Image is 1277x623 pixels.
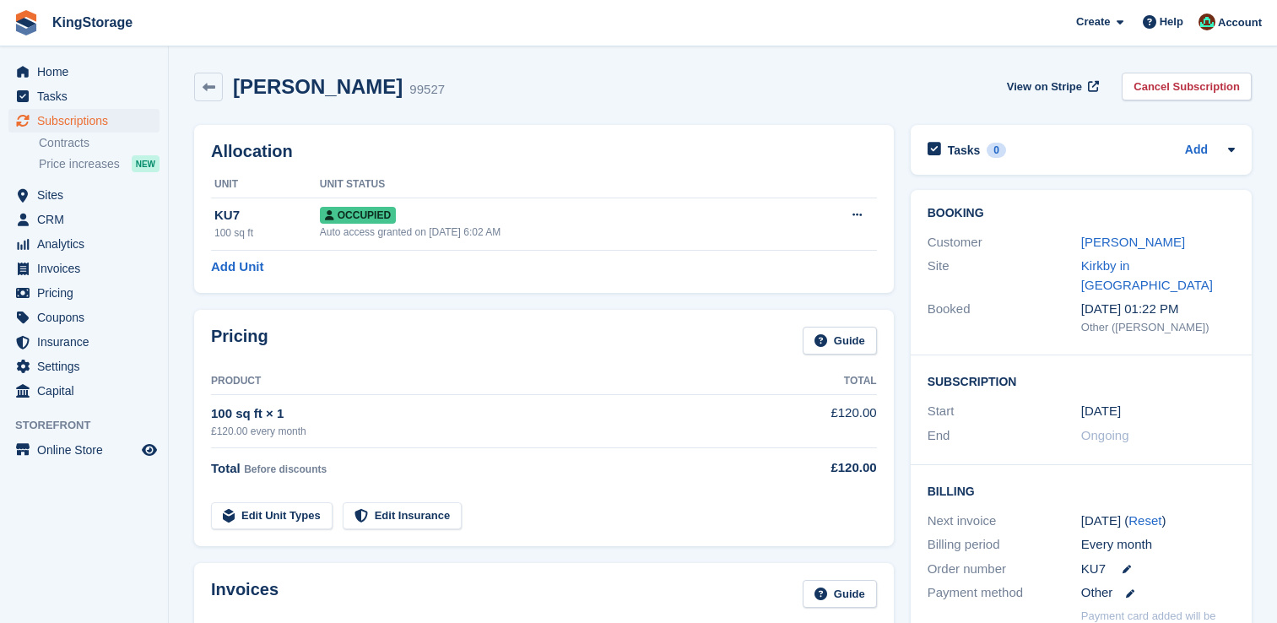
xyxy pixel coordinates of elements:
[1081,583,1235,603] div: Other
[211,368,774,395] th: Product
[320,225,786,240] div: Auto access granted on [DATE] 6:02 AM
[948,143,981,158] h2: Tasks
[211,171,320,198] th: Unit
[37,355,138,378] span: Settings
[928,535,1081,555] div: Billing period
[37,379,138,403] span: Capital
[8,438,160,462] a: menu
[37,109,138,133] span: Subscriptions
[928,583,1081,603] div: Payment method
[928,402,1081,421] div: Start
[37,183,138,207] span: Sites
[211,257,263,277] a: Add Unit
[1218,14,1262,31] span: Account
[8,109,160,133] a: menu
[1081,402,1121,421] time: 2025-08-03 23:00:00 UTC
[8,306,160,329] a: menu
[320,171,786,198] th: Unit Status
[1081,560,1106,579] span: KU7
[37,208,138,231] span: CRM
[1000,73,1102,100] a: View on Stripe
[1076,14,1110,30] span: Create
[774,458,877,478] div: £120.00
[1081,319,1235,336] div: Other ([PERSON_NAME])
[39,154,160,173] a: Price increases NEW
[8,232,160,256] a: menu
[46,8,139,36] a: KingStorage
[39,156,120,172] span: Price increases
[37,281,138,305] span: Pricing
[8,60,160,84] a: menu
[928,512,1081,531] div: Next invoice
[928,426,1081,446] div: End
[987,143,1006,158] div: 0
[139,440,160,460] a: Preview store
[8,257,160,280] a: menu
[8,281,160,305] a: menu
[774,368,877,395] th: Total
[928,257,1081,295] div: Site
[37,60,138,84] span: Home
[214,225,320,241] div: 100 sq ft
[928,300,1081,335] div: Booked
[8,84,160,108] a: menu
[1081,428,1129,442] span: Ongoing
[928,372,1235,389] h2: Subscription
[1185,141,1208,160] a: Add
[39,135,160,151] a: Contracts
[1081,235,1185,249] a: [PERSON_NAME]
[211,502,333,530] a: Edit Unit Types
[409,80,445,100] div: 99527
[803,327,877,355] a: Guide
[1081,512,1235,531] div: [DATE] ( )
[211,580,279,608] h2: Invoices
[8,379,160,403] a: menu
[37,330,138,354] span: Insurance
[211,142,877,161] h2: Allocation
[928,207,1235,220] h2: Booking
[211,424,774,439] div: £120.00 every month
[774,394,877,447] td: £120.00
[928,560,1081,579] div: Order number
[244,463,327,475] span: Before discounts
[1199,14,1215,30] img: John King
[37,232,138,256] span: Analytics
[1007,79,1082,95] span: View on Stripe
[211,461,241,475] span: Total
[1081,300,1235,319] div: [DATE] 01:22 PM
[320,207,396,224] span: Occupied
[37,84,138,108] span: Tasks
[211,404,774,424] div: 100 sq ft × 1
[8,183,160,207] a: menu
[37,306,138,329] span: Coupons
[14,10,39,35] img: stora-icon-8386f47178a22dfd0bd8f6a31ec36ba5ce8667c1dd55bd0f319d3a0aa187defe.svg
[803,580,877,608] a: Guide
[132,155,160,172] div: NEW
[214,206,320,225] div: KU7
[8,330,160,354] a: menu
[928,482,1235,499] h2: Billing
[233,75,403,98] h2: [PERSON_NAME]
[15,417,168,434] span: Storefront
[1160,14,1183,30] span: Help
[1122,73,1252,100] a: Cancel Subscription
[37,257,138,280] span: Invoices
[1081,258,1213,292] a: Kirkby in [GEOGRAPHIC_DATA]
[211,327,268,355] h2: Pricing
[8,355,160,378] a: menu
[928,233,1081,252] div: Customer
[1128,513,1161,528] a: Reset
[37,438,138,462] span: Online Store
[343,502,463,530] a: Edit Insurance
[8,208,160,231] a: menu
[1081,535,1235,555] div: Every month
